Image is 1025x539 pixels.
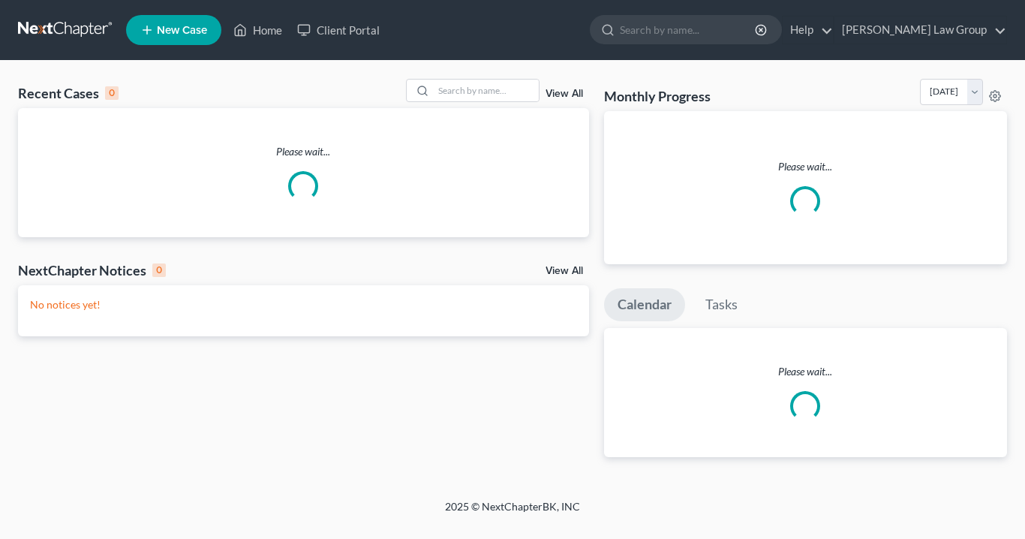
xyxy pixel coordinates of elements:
[105,86,119,100] div: 0
[434,80,539,101] input: Search by name...
[546,89,583,99] a: View All
[152,263,166,277] div: 0
[620,16,757,44] input: Search by name...
[604,288,685,321] a: Calendar
[226,17,290,44] a: Home
[783,17,833,44] a: Help
[85,499,940,526] div: 2025 © NextChapterBK, INC
[604,87,711,105] h3: Monthly Progress
[290,17,387,44] a: Client Portal
[604,364,1008,379] p: Please wait...
[834,17,1006,44] a: [PERSON_NAME] Law Group
[616,159,996,174] p: Please wait...
[157,25,207,36] span: New Case
[18,84,119,102] div: Recent Cases
[692,288,751,321] a: Tasks
[30,297,577,312] p: No notices yet!
[18,261,166,279] div: NextChapter Notices
[18,144,589,159] p: Please wait...
[546,266,583,276] a: View All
